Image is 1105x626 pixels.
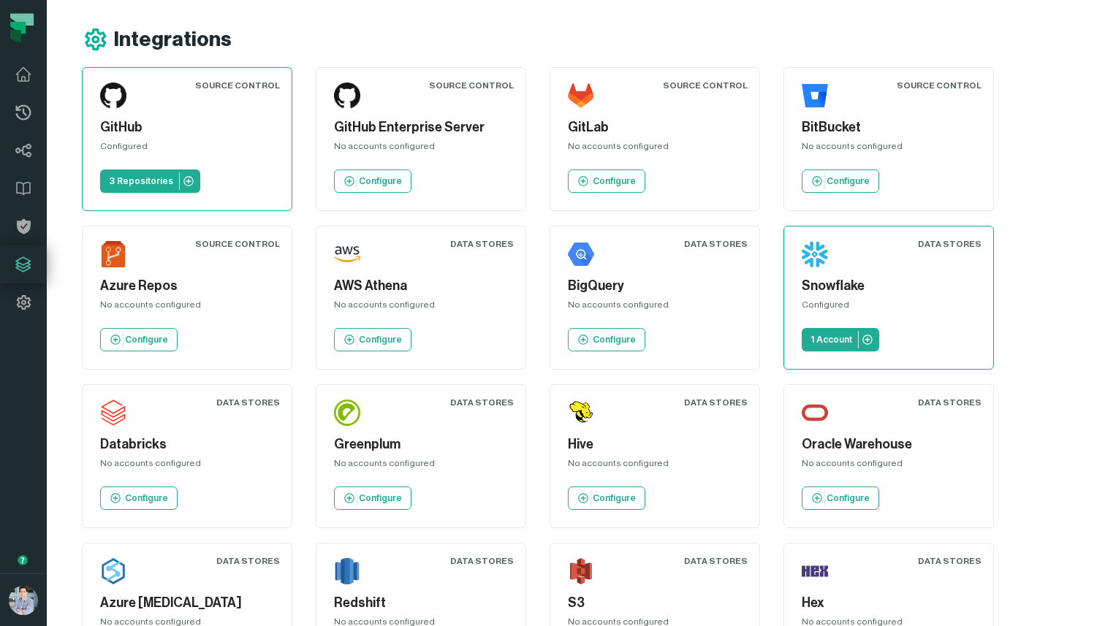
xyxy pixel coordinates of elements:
[802,593,976,613] h5: Hex
[918,238,981,250] div: Data Stores
[334,299,508,316] div: No accounts configured
[216,397,280,408] div: Data Stores
[568,400,594,426] img: Hive
[802,118,976,137] h5: BitBucket
[334,457,508,475] div: No accounts configured
[100,435,274,454] h5: Databricks
[593,175,636,187] p: Configure
[684,238,748,250] div: Data Stores
[802,457,976,475] div: No accounts configured
[802,140,976,158] div: No accounts configured
[918,555,981,567] div: Data Stores
[827,492,870,504] p: Configure
[334,435,508,454] h5: Greenplum
[100,140,274,158] div: Configured
[334,241,360,267] img: AWS Athena
[334,140,508,158] div: No accounts configured
[100,276,274,296] h5: Azure Repos
[802,328,879,351] a: 1 Account
[802,558,828,584] img: Hex
[100,118,274,137] h5: GitHub
[195,80,280,91] div: Source Control
[802,83,828,109] img: BitBucket
[429,80,514,91] div: Source Control
[100,169,200,193] a: 3 Repositories
[568,140,742,158] div: No accounts configured
[195,238,280,250] div: Source Control
[359,492,402,504] p: Configure
[568,457,742,475] div: No accounts configured
[568,558,594,584] img: S3
[568,169,645,193] a: Configure
[125,492,168,504] p: Configure
[100,593,274,613] h5: Azure [MEDICAL_DATA]
[100,400,126,426] img: Databricks
[450,397,514,408] div: Data Stores
[334,169,411,193] a: Configure
[334,328,411,351] a: Configure
[334,400,360,426] img: Greenplum
[802,486,879,510] a: Configure
[100,299,274,316] div: No accounts configured
[568,276,742,296] h5: BigQuery
[100,241,126,267] img: Azure Repos
[568,593,742,613] h5: S3
[100,328,178,351] a: Configure
[16,554,29,567] div: Tooltip anchor
[334,83,360,109] img: GitHub Enterprise Server
[593,334,636,346] p: Configure
[802,435,976,454] h5: Oracle Warehouse
[593,492,636,504] p: Configure
[334,558,360,584] img: Redshift
[663,80,748,91] div: Source Control
[802,400,828,426] img: Oracle Warehouse
[684,397,748,408] div: Data Stores
[810,334,852,346] p: 1 Account
[216,555,280,567] div: Data Stores
[9,586,38,615] img: avatar of Alon Nafta
[359,334,402,346] p: Configure
[568,241,594,267] img: BigQuery
[334,486,411,510] a: Configure
[802,299,976,316] div: Configured
[334,118,508,137] h5: GitHub Enterprise Server
[568,486,645,510] a: Configure
[334,276,508,296] h5: AWS Athena
[568,328,645,351] a: Configure
[827,175,870,187] p: Configure
[334,593,508,613] h5: Redshift
[114,27,232,53] h1: Integrations
[568,83,594,109] img: GitLab
[568,299,742,316] div: No accounts configured
[918,397,981,408] div: Data Stores
[100,83,126,109] img: GitHub
[100,457,274,475] div: No accounts configured
[359,175,402,187] p: Configure
[450,555,514,567] div: Data Stores
[125,334,168,346] p: Configure
[802,241,828,267] img: Snowflake
[450,238,514,250] div: Data Stores
[802,169,879,193] a: Configure
[802,276,976,296] h5: Snowflake
[100,558,126,584] img: Azure Synapse
[897,80,981,91] div: Source Control
[684,555,748,567] div: Data Stores
[109,175,173,187] p: 3 Repositories
[568,118,742,137] h5: GitLab
[568,435,742,454] h5: Hive
[100,486,178,510] a: Configure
